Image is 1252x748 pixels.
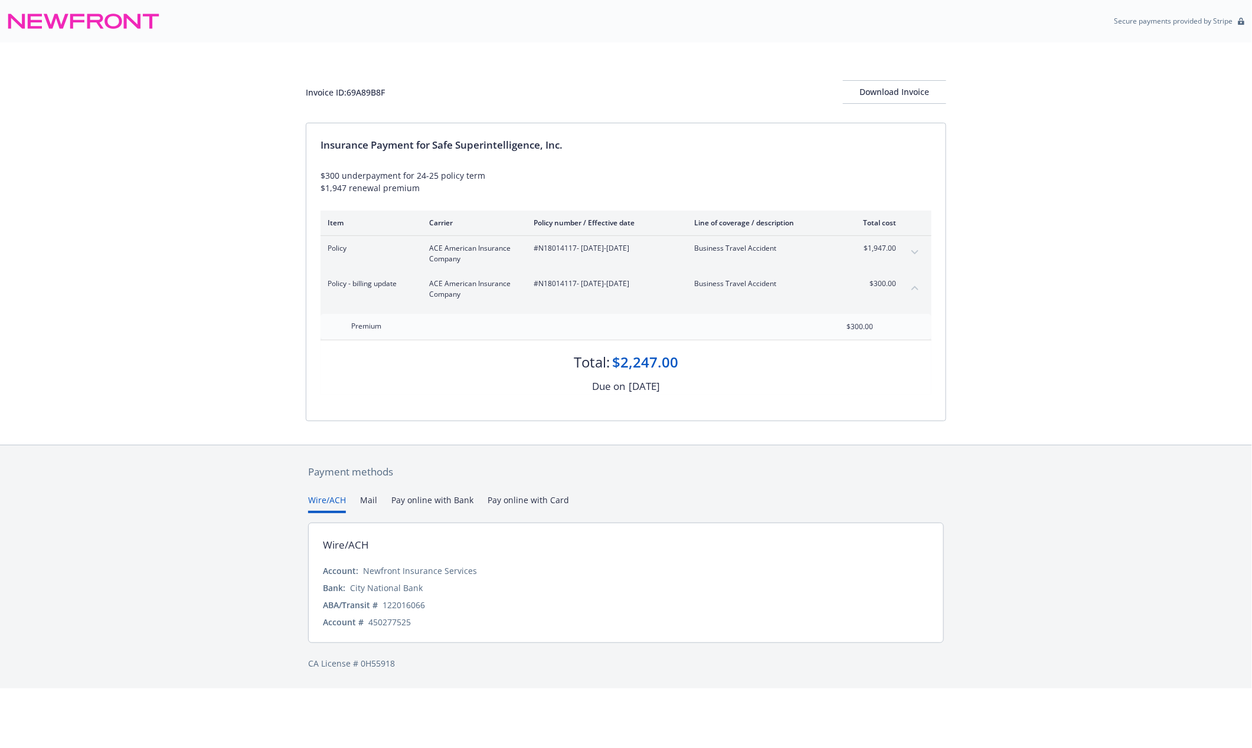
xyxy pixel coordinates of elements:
button: expand content [906,243,924,262]
div: PolicyACE American Insurance Company#N18014117- [DATE]-[DATE]Business Travel Accident$1,947.00exp... [321,236,931,271]
div: Insurance Payment for Safe Superintelligence, Inc. [321,137,931,153]
div: Invoice ID: 69A89B8F [306,86,385,99]
button: Pay online with Bank [391,494,473,513]
div: Account # [323,616,364,628]
div: Payment methods [308,464,944,480]
div: ABA/Transit # [323,599,378,611]
div: Bank: [323,582,345,594]
div: 122016066 [383,599,425,611]
div: Account: [323,565,358,577]
span: Business Travel Accident [694,278,833,289]
span: ACE American Insurance Company [429,278,515,300]
input: 0.00 [803,318,880,336]
div: City National Bank [350,582,423,594]
div: Total: [574,352,610,372]
div: $2,247.00 [612,352,678,372]
div: $300 underpayment for 24-25 policy term $1,947 renewal premium [321,169,931,194]
button: Download Invoice [843,80,946,104]
span: Premium [351,321,381,331]
span: Business Travel Accident [694,243,833,254]
button: Wire/ACH [308,494,346,513]
div: Line of coverage / description [694,218,833,228]
span: $1,947.00 [852,243,896,254]
div: Newfront Insurance Services [363,565,477,577]
div: CA License # 0H55918 [308,657,944,670]
button: Mail [360,494,377,513]
span: Policy - billing update [328,278,410,289]
button: Pay online with Card [488,494,569,513]
span: #N18014117 - [DATE]-[DATE] [534,278,675,289]
div: Carrier [429,218,515,228]
div: Policy number / Effective date [534,218,675,228]
div: Policy - billing updateACE American Insurance Company#N18014117- [DATE]-[DATE]Business Travel Acc... [321,271,931,307]
div: Download Invoice [843,81,946,103]
div: 450277525 [368,616,411,628]
span: #N18014117 - [DATE]-[DATE] [534,243,675,254]
span: Policy [328,243,410,254]
span: ACE American Insurance Company [429,243,515,264]
div: Due on [592,379,625,394]
button: collapse content [906,278,924,297]
p: Secure payments provided by Stripe [1114,16,1233,26]
span: $300.00 [852,278,896,289]
div: Wire/ACH [323,537,369,553]
div: Total cost [852,218,896,228]
div: Item [328,218,410,228]
div: [DATE] [629,379,660,394]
